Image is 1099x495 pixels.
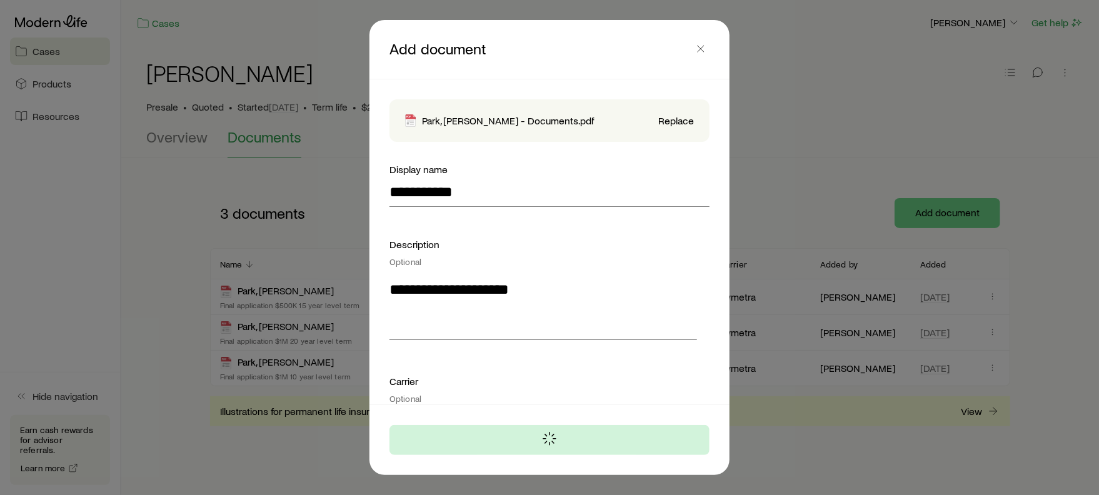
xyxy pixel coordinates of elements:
button: Replace [658,115,695,127]
p: Park, [PERSON_NAME] - Documents.pdf [422,114,594,127]
div: Optional [389,394,710,404]
div: Optional [389,257,710,267]
div: Display name [389,162,710,177]
p: Add document [389,40,692,59]
div: Description [389,237,710,267]
div: Carrier [389,374,710,404]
